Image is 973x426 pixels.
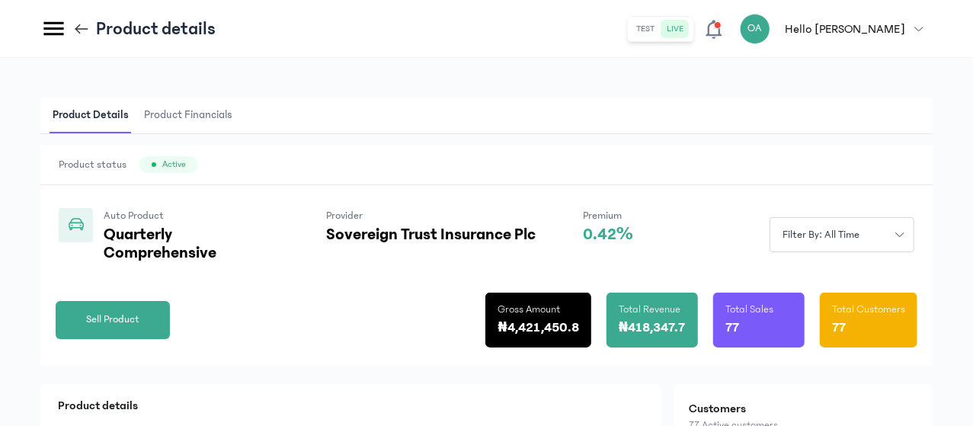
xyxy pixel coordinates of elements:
p: Product details [96,17,216,41]
button: Filter by: all time [770,217,914,252]
button: Product Details [50,98,141,133]
span: Product status [59,157,126,172]
span: Provider [326,210,363,222]
button: Product Financials [141,98,245,133]
p: 0.42% [583,226,633,244]
button: test [631,20,661,38]
p: ₦418,347.7 [619,317,686,338]
span: Auto Product [104,210,164,222]
p: Total Revenue [619,302,680,317]
p: Hello [PERSON_NAME] [786,20,905,38]
p: Total Sales [725,302,773,317]
p: 77 [725,317,739,338]
p: 77 [832,317,846,338]
span: Sell Product [86,312,139,328]
span: Filter by: all time [773,227,869,243]
span: Premium [583,210,622,222]
p: Product details [58,396,644,415]
button: Sell Product [56,301,170,339]
span: Active [162,159,186,171]
h2: Customers [689,399,917,418]
p: Gross Amount [498,302,560,317]
span: Product Details [50,98,132,133]
p: Sovereign Trust Insurance Plc [326,226,536,244]
p: ₦4,421,450.8 [498,317,579,338]
div: OA [740,14,770,44]
button: OAHello [PERSON_NAME] [740,14,933,44]
p: Quarterly Comprehensive [104,226,279,262]
button: live [661,20,690,38]
span: Product Financials [141,98,235,133]
p: Total Customers [832,302,905,317]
